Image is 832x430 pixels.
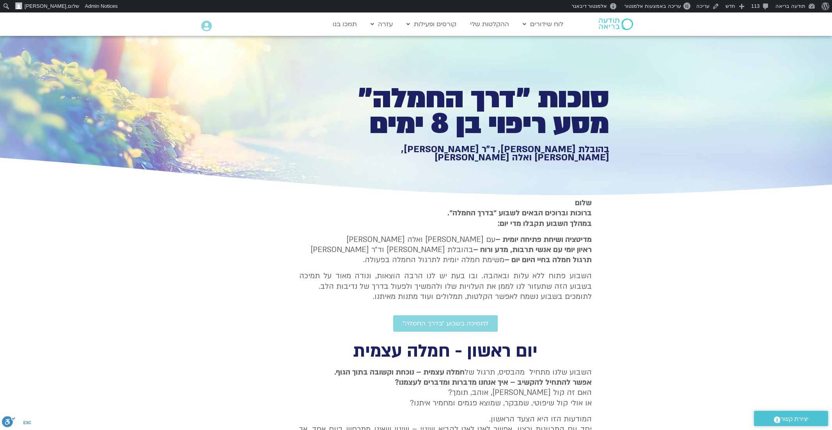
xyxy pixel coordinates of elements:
img: תודעה בריאה [599,18,633,30]
a: עזרה [367,17,397,32]
h2: יום ראשון - חמלה עצמית [299,343,592,359]
p: השבוע שלנו מתחיל מהבסיס, תרגול של האם זה קול [PERSON_NAME], אוהב, תומך? או אולי קול שיפוטי, שמבקר... [299,367,592,409]
strong: ברוכות וברוכים הבאים לשבוע ״בדרך החמלה״. במהלך השבוע תקבלו מדי יום: [447,208,592,228]
a: ההקלטות שלי [466,17,513,32]
strong: חמלה עצמית – נוכחת וקשובה בתוך הגוף. אפשר להתחיל להקשיב – איך אנחנו מדברות ומדברים לעצמנו? [334,367,592,387]
b: תרגול חמלה בחיי היום יום – [504,255,592,265]
p: עם [PERSON_NAME] ואלה [PERSON_NAME] בהובלת [PERSON_NAME] וד״ר [PERSON_NAME] משימת חמלה יומית לתרג... [299,235,592,265]
span: יצירת קשר [781,414,809,425]
span: [PERSON_NAME] [25,3,66,9]
a: קורסים ופעילות [403,17,460,32]
a: תמכו בנו [329,17,361,32]
strong: מדיטציה ושיחת פתיחה יומית – [495,235,592,245]
a: יצירת קשר [754,411,828,426]
h1: בהובלת [PERSON_NAME], ד״ר [PERSON_NAME], [PERSON_NAME] ואלה [PERSON_NAME] [339,145,609,162]
span: עריכה באמצעות אלמנטור [624,3,681,9]
strong: שלום [575,198,592,208]
p: השבוע פתוח ללא עלות ובאהבה. ובו בעת יש לנו הרבה הוצאות, ונודה מאוד על תמיכה בשבוע הזה שתעזור לנו ... [299,271,592,302]
a: לוח שידורים [519,17,567,32]
b: ראיון יומי עם אנשי תרבות, מדע ורוח – [473,245,592,255]
span: לתמיכה בשבוע ״בדרך החמלה״ [403,320,488,327]
a: לתמיכה בשבוע ״בדרך החמלה״ [393,315,498,332]
h1: סוכות ״דרך החמלה״ מסע ריפוי בן 8 ימים [339,86,609,137]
